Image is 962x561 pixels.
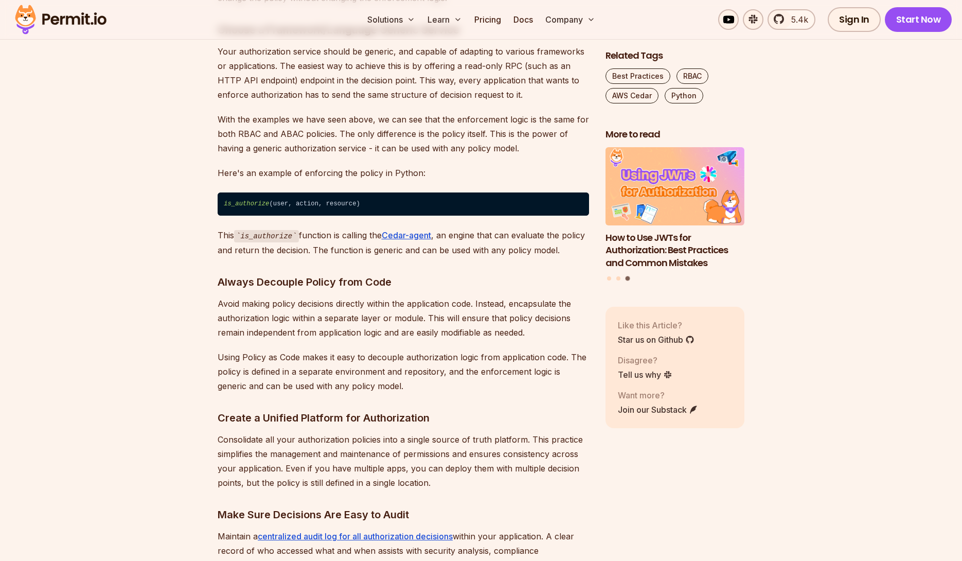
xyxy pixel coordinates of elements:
p: Your authorization service should be generic, and capable of adapting to various frameworks or ap... [218,44,589,102]
p: Consolidate all your authorization policies into a single source of truth platform. This practice... [218,432,589,490]
p: This function is calling the , an engine that can evaluate the policy and return the decision. Th... [218,228,589,257]
button: Go to slide 2 [616,276,620,280]
img: How to Use JWTs for Authorization: Best Practices and Common Mistakes [605,147,744,225]
p: Like this Article? [618,319,694,331]
h2: More to read [605,128,744,141]
li: 3 of 3 [605,147,744,270]
p: Avoid making policy decisions directly within the application code. Instead, encapsulate the auth... [218,296,589,340]
a: RBAC [676,68,708,84]
button: Solutions [363,9,419,30]
a: Start Now [885,7,952,32]
p: Using Policy as Code makes it easy to decouple authorization logic from application code. The pol... [218,350,589,393]
code: (user, action, resource) [218,192,589,216]
a: Docs [509,9,537,30]
a: Pricing [470,9,505,30]
a: Star us on Github [618,333,694,345]
h3: Always Decouple Policy from Code [218,274,589,290]
button: Go to slide 3 [625,276,630,280]
p: Disagree? [618,354,672,366]
a: Tell us why [618,368,672,380]
h3: Create a Unified Platform for Authorization [218,410,589,426]
div: Posts [605,147,744,282]
p: With the examples we have seen above, we can see that the enforcement logic is the same for both ... [218,112,589,155]
a: Cedar-agent [382,230,431,240]
a: How to Use JWTs for Authorization: Best Practices and Common MistakesHow to Use JWTs for Authoriz... [605,147,744,270]
p: Want more? [618,389,698,401]
span: is_authorize [224,200,269,207]
code: is_authorize [234,230,299,242]
p: Here's an example of enforcing the policy in Python: [218,166,589,180]
a: centralized audit log for all authorization decisions [258,531,453,541]
a: Best Practices [605,68,670,84]
h3: Make Sure Decisions Are Easy to Audit [218,506,589,523]
a: 5.4k [768,9,815,30]
a: Join our Substack [618,403,698,415]
span: 5.4k [785,13,808,26]
button: Company [541,9,599,30]
a: Python [665,88,703,103]
button: Learn [423,9,466,30]
img: Permit logo [10,2,111,37]
h3: How to Use JWTs for Authorization: Best Practices and Common Mistakes [605,231,744,269]
button: Go to slide 1 [607,276,611,280]
h2: Related Tags [605,49,744,62]
a: AWS Cedar [605,88,658,103]
a: Sign In [828,7,881,32]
